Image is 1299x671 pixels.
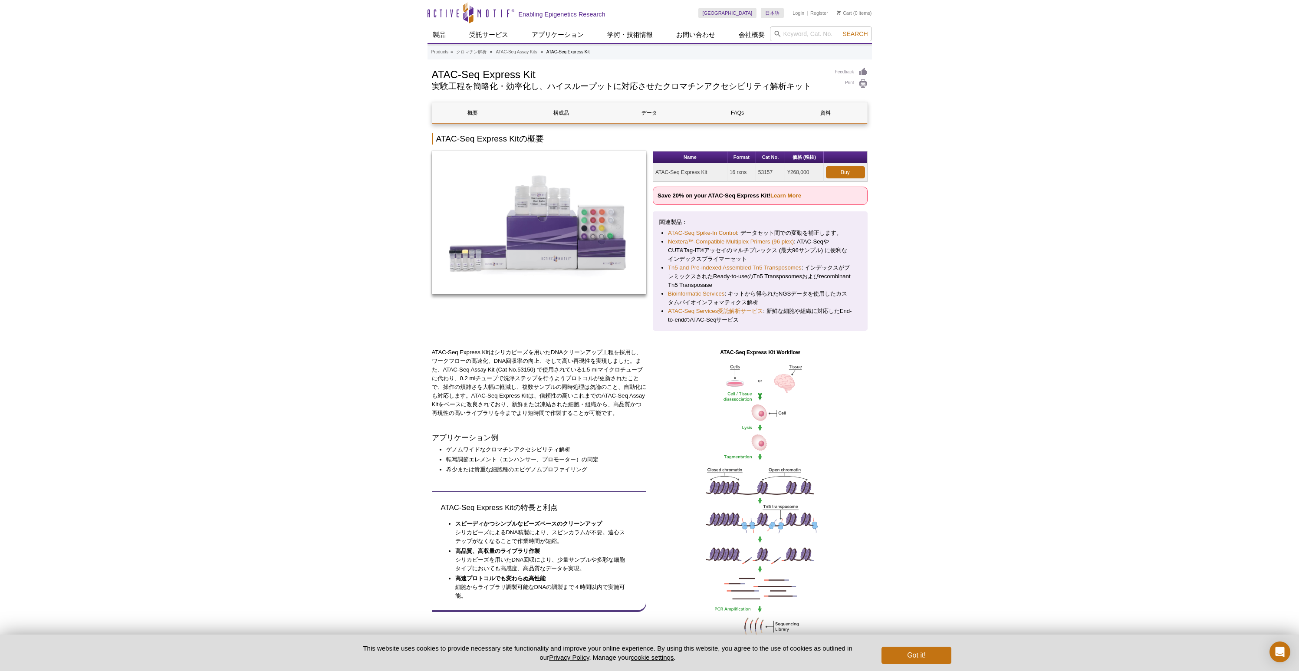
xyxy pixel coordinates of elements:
td: ATAC-Seq Express Kit [653,163,727,182]
div: Open Intercom Messenger [1269,641,1290,662]
a: Nextera™-Compatible Multiplex Primers (96 plex) [668,237,794,246]
li: ゲノムワイドなクロマチンアクセシビリティ解析 [446,445,638,454]
a: クロマチン解析 [456,48,487,56]
button: cookie settings [631,654,674,661]
a: Tn5 and Pre-indexed Assembled Tn5 Transposomes [668,263,802,272]
strong: Save 20% on your ATAC-Seq Express Kit! [658,192,801,199]
a: 日本語 [761,8,784,18]
a: Login [793,10,804,16]
li: : ATAC-SeqやCUT&Tag-IT®アッセイのマルチプレックス (最大96サンプル) に便利なインデックスプライマーセット [668,237,852,263]
h3: アプリケーション例 [432,433,647,443]
a: Cart [837,10,852,16]
button: Got it! [881,647,951,664]
a: Feedback [835,67,868,77]
li: 転写調節エレメント（エンハンサー、プロモーター）の同定 [446,455,638,464]
span: Search [842,30,868,37]
a: お問い合わせ [671,26,720,43]
li: 希少または貴重な細胞種のエピゲノムプロファイリング [446,465,638,474]
a: Register [810,10,828,16]
a: 概要 [432,102,514,123]
li: シリカビーズによるDNA精製により、スピンカラムが不要。遠心ステップがなくなることで作業時間が短縮。 [455,520,629,546]
a: [GEOGRAPHIC_DATA] [698,8,757,18]
a: ATAC-Seq Services受託解析サービス [668,307,763,316]
a: 製品 [428,26,451,43]
strong: ATAC-Seq Express Kit Workflow [720,349,800,355]
th: Cat No. [756,151,785,163]
a: Bioinformatic Services [668,289,724,298]
a: Buy [826,166,865,178]
a: 学術・技術情報 [602,26,658,43]
li: シリカビーズを用いたDNA回収により、少量サンプルや多彩な細胞タイプにおいても高感度、高品質なデータを実現。 [455,547,629,573]
strong: 高品質、高収量のライブラリ作製 [455,548,540,554]
a: 構成品 [520,102,602,123]
th: 価格 (税抜) [785,151,823,163]
p: ATAC-Seq Express Kitはシリカビーズを用いたDNAクリーンアップ工程を採用し、ワークフローの高速化、DNA回収率の向上、そして高い再現性を実現しました。また、ATAC-Seq ... [432,348,647,418]
a: Privacy Policy [549,654,589,661]
a: Print [835,79,868,89]
a: FAQs [697,102,778,123]
a: アプリケーション [526,26,589,43]
li: ATAC-Seq Express Kit [546,49,590,54]
h2: Enabling Epigenetics Research [519,10,605,18]
strong: スピーディかつシンプルなビーズベースのクリーンアップ [455,520,602,527]
li: 細胞からライブラリ調製可能なDNAの調製まで４時間以内で実施可能。 [455,574,629,600]
h3: ATAC-Seq Express Kitの特長と利点 [441,503,638,513]
p: This website uses cookies to provide necessary site functionality and improve your online experie... [348,644,868,662]
li: » [490,49,493,54]
a: ATAC-Seq Spike-In Control [668,229,737,237]
li: | [807,8,808,18]
a: Products [431,48,448,56]
td: ¥268,000 [785,163,823,182]
li: : データセット間での変動を補正します。 [668,229,852,237]
a: 受託サービス [464,26,513,43]
li: » [540,49,543,54]
th: Name [653,151,727,163]
td: 16 rxns [727,163,756,182]
td: 53157 [756,163,785,182]
th: Format [727,151,756,163]
img: Your Cart [837,10,841,15]
li: : キットから得られたNGSデータを使用したカスタムバイオインフォマティクス解析 [668,289,852,307]
li: (0 items) [837,8,872,18]
h1: ATAC-Seq Express Kit [432,67,826,80]
h2: ATAC-Seq Express Kitの概要 [432,133,868,145]
a: 資料 [785,102,866,123]
li: » [451,49,453,54]
a: Learn More [770,192,801,199]
h2: 実験工程を簡略化・効率化し、ハイスループットに対応させたクロマチンアクセシビリティ解析キット [432,82,826,90]
input: Keyword, Cat. No. [770,26,872,41]
strong: 高速プロトコルでも変わらぬ高性能 [455,575,546,582]
a: ATAC-Seq Assay Kits [496,48,537,56]
li: : インデックスがプレミックスされたReady-to-useのTn5 Transposomesおよびrecombinant Tn5 Transposase [668,263,852,289]
a: 会社概要 [733,26,770,43]
a: データ [608,102,690,123]
li: : 新鮮な細胞や組織に対応したEnd-to-endのATAC-Seqサービス [668,307,852,324]
button: Search [840,30,870,38]
img: ATAC-Seq Express Kit [432,151,647,294]
p: 関連製品： [659,218,861,227]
